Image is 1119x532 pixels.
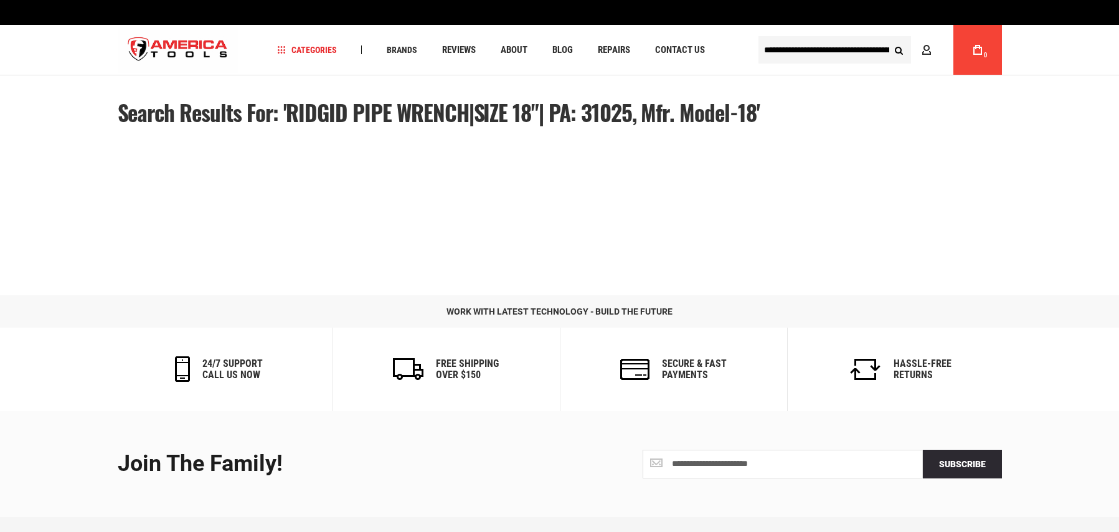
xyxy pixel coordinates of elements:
h6: 24/7 support call us now [202,358,263,380]
span: Contact Us [655,45,705,55]
button: Search [887,38,911,62]
a: store logo [118,27,238,74]
span: Reviews [442,45,476,55]
h6: Free Shipping Over $150 [436,358,499,380]
a: Blog [547,42,578,59]
span: Search results for: 'RIDGID PIPE WRENCH|SIZE 18"| PA: 31025, Mfr. Model-18' [118,96,760,128]
div: Join the Family! [118,452,550,477]
span: Blog [552,45,573,55]
a: About [495,42,533,59]
span: Brands [387,45,417,54]
span: About [501,45,527,55]
span: Subscribe [939,459,986,469]
img: America Tools [118,27,238,74]
a: Categories [271,42,342,59]
a: Reviews [437,42,481,59]
span: Repairs [598,45,630,55]
a: Contact Us [649,42,711,59]
span: 0 [984,52,988,59]
h6: Hassle-Free Returns [894,358,951,380]
button: Subscribe [923,450,1002,478]
h6: secure & fast payments [662,358,727,380]
a: 0 [966,25,989,75]
a: Brands [381,42,423,59]
span: Categories [277,45,337,54]
a: Repairs [592,42,636,59]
